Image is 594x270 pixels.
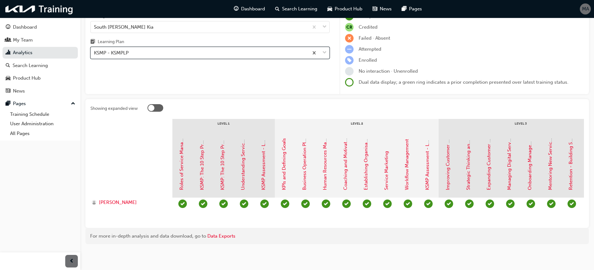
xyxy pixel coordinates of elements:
div: Pages [13,100,26,107]
img: kia-training [3,3,76,15]
div: Dashboard [13,24,37,31]
span: down-icon [322,23,327,31]
span: learningRecordVerb_COMPLETE-icon [260,200,269,208]
a: Data Exports [207,233,235,239]
a: guage-iconDashboard [229,3,270,15]
div: Level 1 [172,119,275,135]
div: KSMP - KSMPLP [94,49,129,57]
a: Improving Customer Management [445,115,451,190]
span: learningRecordVerb_PASS-icon [404,200,412,208]
span: search-icon [275,5,280,13]
span: guage-icon [6,25,10,30]
a: news-iconNews [367,3,397,15]
a: Coaching and Motivation for Empowerment [343,94,348,190]
a: Dashboard [3,21,78,33]
span: learningRecordVerb_PASS-icon [424,200,433,208]
a: KPIs and Defining Goals [281,138,287,190]
span: MA [582,5,589,13]
span: car-icon [327,5,332,13]
span: Product Hub [335,5,362,13]
div: South [PERSON_NAME] Kia [94,23,153,31]
span: learningRecordVerb_COMPLETE-icon [547,200,556,208]
a: Mentoring New Service Advisors [547,120,553,190]
span: down-icon [322,49,327,57]
span: search-icon [6,63,10,69]
span: prev-icon [69,257,74,265]
button: Pages [3,98,78,110]
a: Human Resources Management [322,120,328,190]
span: pages-icon [402,5,407,13]
span: people-icon [6,37,10,43]
span: learningRecordVerb_COMPLETE-icon [506,200,515,208]
span: Enrolled [359,57,377,63]
a: Business Operation Plan [302,137,307,190]
a: Training Schedule [8,110,78,119]
span: learningRecordVerb_NONE-icon [345,67,354,76]
span: learningRecordVerb_PASS-icon [486,200,494,208]
a: Expanding Customer Communication [486,107,492,190]
div: Level 2 [275,119,439,135]
span: chart-icon [6,50,10,56]
span: Credited [359,24,378,30]
span: [PERSON_NAME] [99,199,137,206]
span: learningRecordVerb_PASS-icon [383,200,392,208]
span: News [380,5,392,13]
button: DashboardMy TeamAnalyticsSearch LearningProduct HubNews [3,20,78,98]
span: pages-icon [6,101,10,107]
a: KSMP Assessment - Level 2 [424,131,430,190]
span: Search Learning [282,5,317,13]
a: Roles of Service Manager [179,135,184,190]
a: News [3,85,78,97]
span: Attempted [359,46,381,52]
span: learningRecordVerb_PASS-icon [465,200,474,208]
span: Dual data display; a green ring indicates a prior completion presented over latest training status. [359,79,568,85]
span: learningRecordVerb_COMPLETE-icon [240,200,248,208]
a: Search Learning [3,60,78,71]
span: news-icon [372,5,377,13]
span: learningRecordVerb_PASS-icon [322,200,330,208]
a: Product Hub [3,72,78,84]
span: learningplan-icon [90,39,95,45]
span: learningRecordVerb_PASS-icon [178,200,187,208]
span: learningRecordVerb_ATTEMPT-icon [345,45,354,53]
a: Understanding Service Quality Management [240,93,246,190]
a: KSMP Assessment - Level 1 [261,132,266,190]
a: Strategic Thinking and Decision-making [465,102,471,190]
div: News [13,87,25,95]
a: User Administration [8,119,78,129]
a: Analytics [3,47,78,59]
span: up-icon [71,100,75,108]
a: Onboarding Management [527,134,533,190]
span: Pages [409,5,422,13]
a: Retention - Building Strategies [568,123,574,190]
span: car-icon [6,76,10,81]
span: No interaction · Unenrolled [359,68,418,74]
div: Product Hub [13,75,41,82]
a: My Team [3,34,78,46]
a: search-iconSearch Learning [270,3,322,15]
span: learningRecordVerb_FAIL-icon [345,34,354,42]
div: Search Learning [13,62,48,69]
a: Service Marketing [384,151,389,190]
div: For more in-depth analysis and data download, go to [90,233,584,240]
div: Learning Plan [98,39,124,45]
span: learningRecordVerb_COMPLETE-icon [199,200,207,208]
span: Failed · Absent [359,35,390,41]
a: car-iconProduct Hub [322,3,367,15]
span: news-icon [6,88,10,94]
span: learningRecordVerb_COMPLETE-icon [527,200,535,208]
span: learningRecordVerb_COMPLETE-icon [568,200,576,208]
a: pages-iconPages [397,3,427,15]
div: My Team [13,37,33,44]
a: [PERSON_NAME] [92,199,166,206]
a: All Pages [8,129,78,138]
span: learningRecordVerb_PASS-icon [342,200,351,208]
span: learningRecordVerb_COMPLETE-icon [219,200,228,208]
span: null-icon [345,23,354,31]
span: learningRecordVerb_PASS-icon [363,200,371,208]
span: learningRecordVerb_PASS-icon [445,200,453,208]
a: Workflow Management [404,139,410,190]
a: Managing Digital Service Tools [506,123,512,190]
